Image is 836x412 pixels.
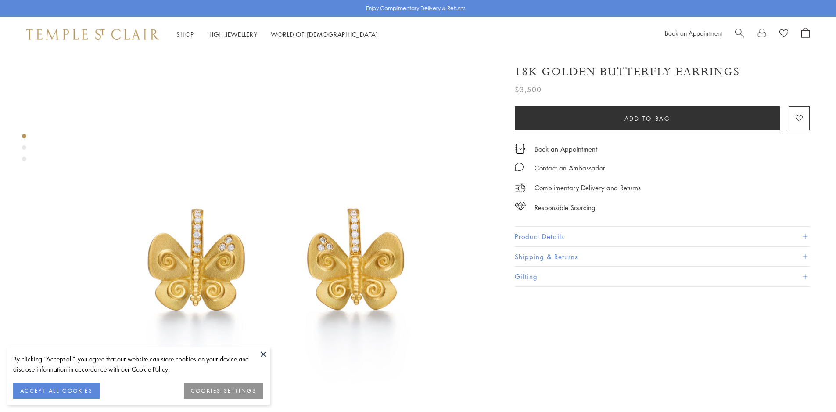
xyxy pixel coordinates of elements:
[535,163,605,173] div: Contact an Ambassador
[515,182,526,193] img: icon_delivery.svg
[665,29,722,37] a: Book an Appointment
[624,114,671,123] span: Add to bag
[13,354,263,374] div: By clicking “Accept all”, you agree that our website can store cookies on your device and disclos...
[515,144,525,154] img: icon_appointment.svg
[515,227,810,246] button: Product Details
[792,371,827,403] iframe: Gorgias live chat messenger
[535,144,597,154] a: Book an Appointment
[271,30,378,39] a: World of [DEMOGRAPHIC_DATA]World of [DEMOGRAPHIC_DATA]
[515,202,526,211] img: icon_sourcing.svg
[535,182,641,193] p: Complimentary Delivery and Returns
[366,4,466,13] p: Enjoy Complimentary Delivery & Returns
[176,30,194,39] a: ShopShop
[801,28,810,41] a: Open Shopping Bag
[735,28,744,41] a: Search
[22,132,26,168] div: Product gallery navigation
[515,267,810,286] button: Gifting
[26,29,159,40] img: Temple St. Clair
[176,29,378,40] nav: Main navigation
[515,106,780,130] button: Add to bag
[184,383,263,399] button: COOKIES SETTINGS
[779,28,788,41] a: View Wishlist
[207,30,258,39] a: High JewelleryHigh Jewellery
[13,383,100,399] button: ACCEPT ALL COOKIES
[535,202,596,213] div: Responsible Sourcing
[515,64,740,80] h1: 18K Golden Butterfly Earrings
[515,163,524,171] img: MessageIcon-01_2.svg
[515,84,542,95] span: $3,500
[515,247,810,267] button: Shipping & Returns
